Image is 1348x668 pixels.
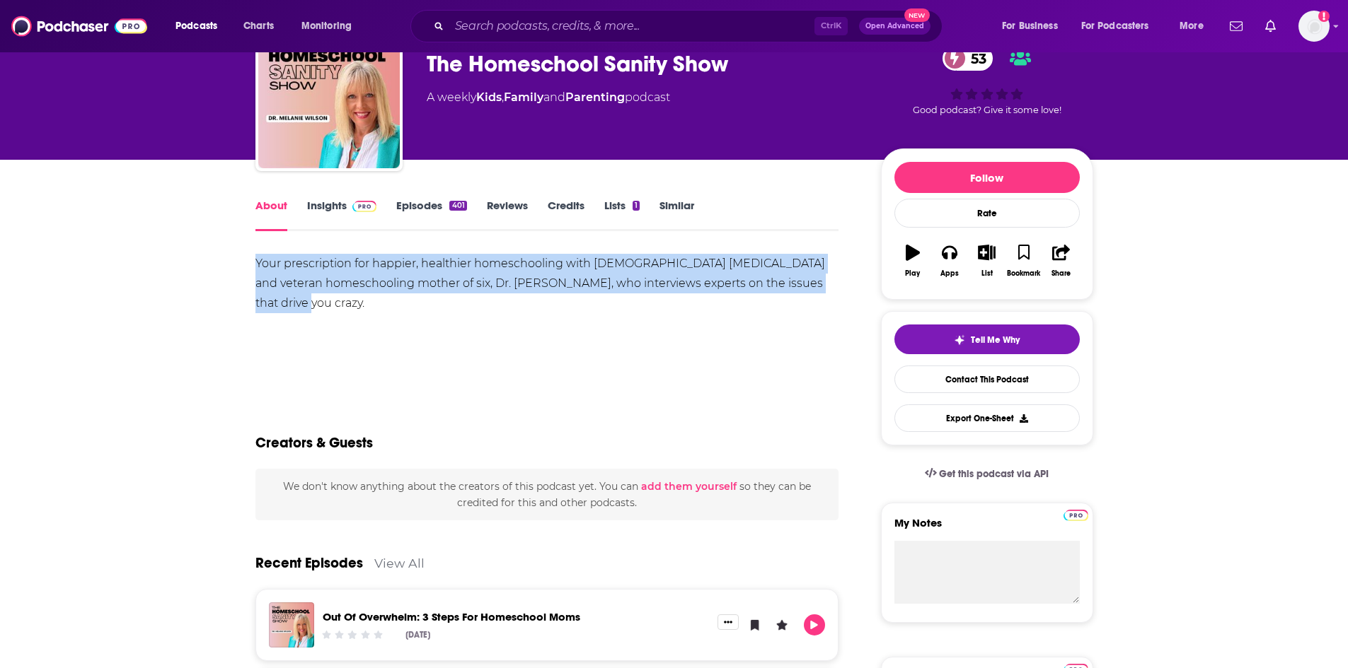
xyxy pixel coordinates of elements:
[255,434,373,452] h2: Creators & Guests
[939,468,1049,480] span: Get this podcast via API
[804,614,825,635] button: Play
[449,201,466,211] div: 401
[1180,16,1204,36] span: More
[1170,15,1221,37] button: open menu
[771,614,793,635] button: Leave a Rating
[548,199,584,231] a: Credits
[904,8,930,22] span: New
[865,23,924,30] span: Open Advanced
[859,18,931,35] button: Open AdvancedNew
[913,105,1061,115] span: Good podcast? Give it some love!
[234,15,282,37] a: Charts
[476,90,502,104] a: Kids
[894,404,1080,432] button: Export One-Sheet
[449,15,814,37] input: Search podcasts, credits, & more...
[659,199,694,231] a: Similar
[1260,14,1281,38] a: Show notifications dropdown
[320,629,384,640] div: Community Rating: 0 out of 5
[565,90,625,104] a: Parenting
[502,90,504,104] span: ,
[255,554,363,572] a: Recent Episodes
[1052,269,1071,278] div: Share
[255,199,287,231] a: About
[396,199,466,231] a: Episodes401
[352,201,377,212] img: Podchaser Pro
[968,235,1005,286] button: List
[243,16,274,36] span: Charts
[1318,11,1330,22] svg: Add a profile image
[905,269,920,278] div: Play
[604,199,640,231] a: Lists1
[1064,508,1088,521] a: Pro website
[1042,235,1079,286] button: Share
[283,480,811,508] span: We don't know anything about the creators of this podcast yet . You can so they can be credited f...
[504,90,543,104] a: Family
[957,46,993,71] span: 53
[940,269,959,278] div: Apps
[1081,16,1149,36] span: For Podcasters
[255,254,839,313] div: Your prescription for happier, healthier homeschooling with [DEMOGRAPHIC_DATA] [MEDICAL_DATA] and...
[1006,235,1042,286] button: Bookmark
[1224,14,1248,38] a: Show notifications dropdown
[718,614,739,630] button: Show More Button
[487,199,528,231] a: Reviews
[943,46,993,71] a: 53
[1064,510,1088,521] img: Podchaser Pro
[1298,11,1330,42] span: Logged in as luilaking
[166,15,236,37] button: open menu
[258,27,400,168] img: The Homeschool Sanity Show
[543,90,565,104] span: and
[323,610,580,623] a: Out Of Overwhelm: 3 Steps For Homeschool Moms
[981,269,993,278] div: List
[894,365,1080,393] a: Contact This Podcast
[641,481,737,492] button: add them yourself
[374,556,425,570] a: View All
[954,334,965,346] img: tell me why sparkle
[914,457,1061,491] a: Get this podcast via API
[11,13,147,40] img: Podchaser - Follow, Share and Rate Podcasts
[1007,269,1040,278] div: Bookmark
[307,199,377,231] a: InsightsPodchaser Pro
[894,516,1080,541] label: My Notes
[894,324,1080,354] button: tell me why sparkleTell Me Why
[881,37,1093,124] div: 53Good podcast? Give it some love!
[269,602,314,648] img: Out Of Overwhelm: 3 Steps For Homeschool Moms
[405,630,430,640] div: [DATE]
[894,199,1080,228] div: Rate
[992,15,1076,37] button: open menu
[424,10,956,42] div: Search podcasts, credits, & more...
[427,89,670,106] div: A weekly podcast
[301,16,352,36] span: Monitoring
[894,162,1080,193] button: Follow
[971,334,1020,346] span: Tell Me Why
[1072,15,1170,37] button: open menu
[1298,11,1330,42] img: User Profile
[633,201,640,211] div: 1
[744,614,766,635] button: Bookmark Episode
[292,15,370,37] button: open menu
[814,17,848,35] span: Ctrl K
[894,235,931,286] button: Play
[931,235,968,286] button: Apps
[1002,16,1058,36] span: For Business
[1298,11,1330,42] button: Show profile menu
[175,16,217,36] span: Podcasts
